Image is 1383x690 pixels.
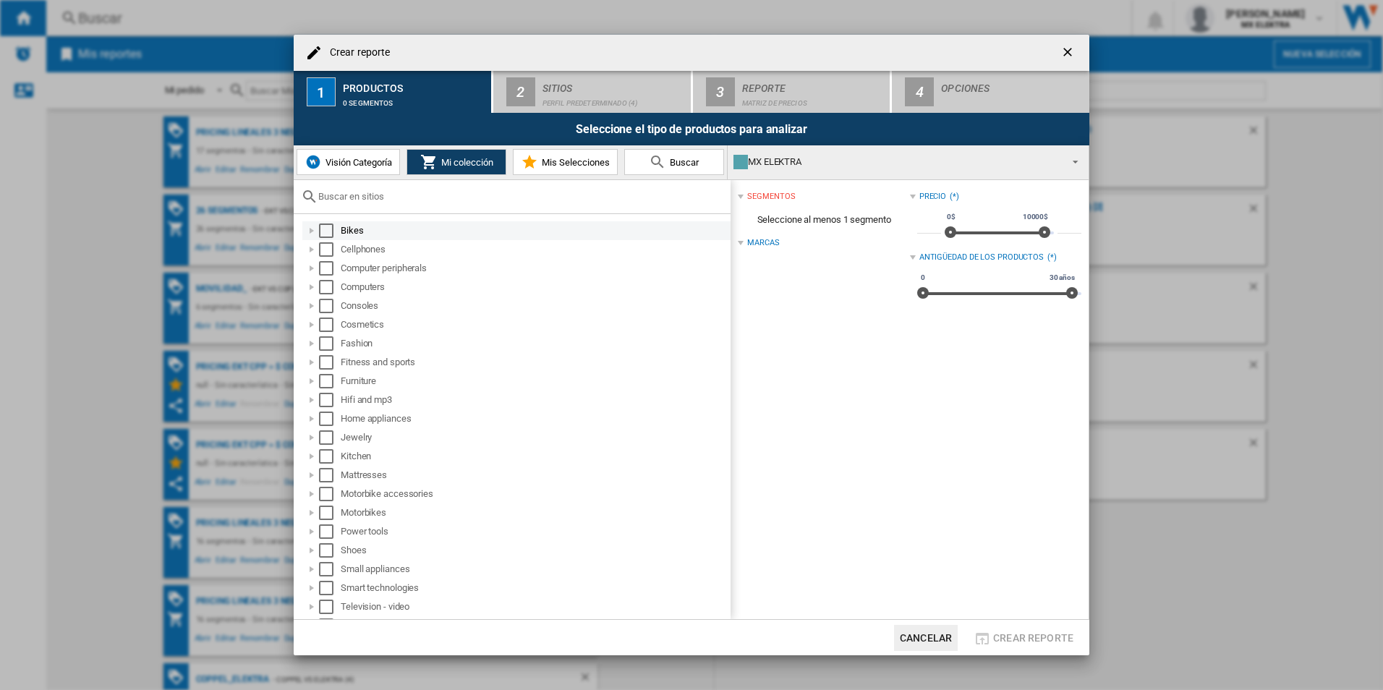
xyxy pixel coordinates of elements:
[319,280,341,294] md-checkbox: Select
[319,261,341,276] md-checkbox: Select
[733,152,1060,172] div: MX ELEKTRA
[341,355,728,370] div: Fitness and sports
[319,468,341,482] md-checkbox: Select
[894,625,958,651] button: Cancelar
[993,632,1073,644] span: Crear reporte
[319,223,341,238] md-checkbox: Select
[319,618,341,633] md-checkbox: Select
[407,149,506,175] button: Mi colección
[319,374,341,388] md-checkbox: Select
[319,543,341,558] md-checkbox: Select
[341,543,728,558] div: Shoes
[341,242,728,257] div: Cellphones
[305,153,322,171] img: wiser-icon-blue.png
[319,581,341,595] md-checkbox: Select
[343,92,485,107] div: 0 segmentos
[341,506,728,520] div: Motorbikes
[341,412,728,426] div: Home appliances
[319,393,341,407] md-checkbox: Select
[319,524,341,539] md-checkbox: Select
[341,618,728,633] div: Toys
[341,487,728,501] div: Motorbike accessories
[919,252,1044,263] div: Antigüedad de los productos
[341,374,728,388] div: Furniture
[493,71,692,113] button: 2 Sitios Perfil predeterminado (4)
[341,600,728,614] div: Television - video
[438,157,493,168] span: Mi colección
[666,157,699,168] span: Buscar
[905,77,934,106] div: 4
[919,191,946,203] div: Precio
[319,487,341,501] md-checkbox: Select
[319,449,341,464] md-checkbox: Select
[323,46,390,60] h4: Crear reporte
[969,625,1078,651] button: Crear reporte
[297,149,400,175] button: Visión Categoría
[294,113,1089,145] div: Seleccione el tipo de productos para analizar
[738,206,909,234] span: Seleccione al menos 1 segmento
[542,77,685,92] div: Sitios
[742,77,885,92] div: Reporte
[1060,45,1078,62] ng-md-icon: getI18NText('BUTTONS.CLOSE_DIALOG')
[341,581,728,595] div: Smart technologies
[341,261,728,276] div: Computer peripherals
[319,318,341,332] md-checkbox: Select
[319,336,341,351] md-checkbox: Select
[319,562,341,576] md-checkbox: Select
[919,272,927,284] span: 0
[341,562,728,576] div: Small appliances
[542,92,685,107] div: Perfil predeterminado (4)
[319,600,341,614] md-checkbox: Select
[318,191,723,202] input: Buscar en sitios
[1047,272,1077,284] span: 30 años
[341,299,728,313] div: Consoles
[742,92,885,107] div: Matriz de precios
[319,355,341,370] md-checkbox: Select
[319,242,341,257] md-checkbox: Select
[343,77,485,92] div: Productos
[706,77,735,106] div: 3
[341,468,728,482] div: Mattresses
[892,71,1089,113] button: 4 Opciones
[538,157,610,168] span: Mis Selecciones
[624,149,724,175] button: Buscar
[319,299,341,313] md-checkbox: Select
[341,393,728,407] div: Hifi and mp3
[294,71,493,113] button: 1 Productos 0 segmentos
[693,71,892,113] button: 3 Reporte Matriz de precios
[506,77,535,106] div: 2
[341,449,728,464] div: Kitchen
[341,223,728,238] div: Bikes
[341,280,728,294] div: Computers
[341,430,728,445] div: Jewelry
[747,191,795,203] div: segmentos
[319,430,341,445] md-checkbox: Select
[307,77,336,106] div: 1
[341,336,728,351] div: Fashion
[1055,38,1084,67] button: getI18NText('BUTTONS.CLOSE_DIALOG')
[341,524,728,539] div: Power tools
[747,237,779,249] div: Marcas
[319,506,341,520] md-checkbox: Select
[945,211,958,223] span: 0$
[1021,211,1050,223] span: 10000$
[513,149,618,175] button: Mis Selecciones
[941,77,1084,92] div: Opciones
[319,412,341,426] md-checkbox: Select
[341,318,728,332] div: Cosmetics
[322,157,392,168] span: Visión Categoría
